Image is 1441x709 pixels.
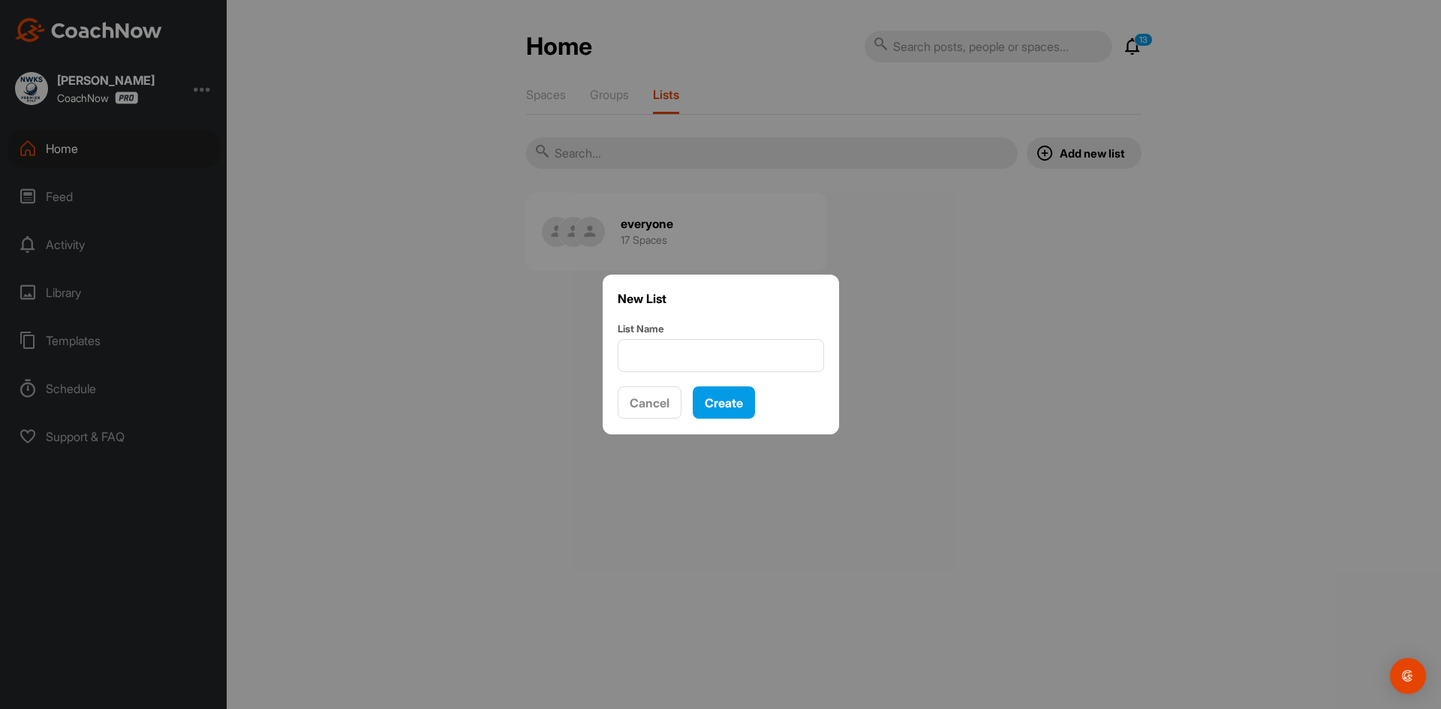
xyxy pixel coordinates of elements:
span: Cancel [630,395,669,410]
p: New List [618,290,824,308]
button: Cancel [618,386,681,419]
span: Create [705,395,743,410]
div: Open Intercom Messenger [1390,658,1426,694]
label: List Name [618,322,824,337]
button: Create [693,386,755,419]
